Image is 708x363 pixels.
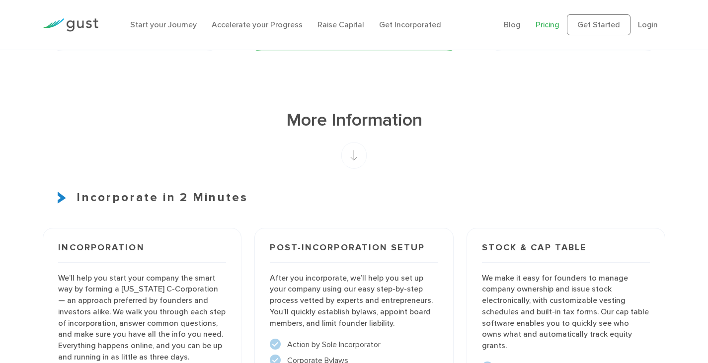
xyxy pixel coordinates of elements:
[270,243,438,263] h3: Post-incorporation setup
[43,189,665,207] h3: Incorporate in 2 Minutes
[43,18,98,32] img: Gust Logo
[504,20,521,29] a: Blog
[212,20,303,29] a: Accelerate your Progress
[567,14,630,35] a: Get Started
[130,20,197,29] a: Start your Journey
[482,243,650,263] h3: Stock & Cap Table
[638,20,658,29] a: Login
[270,273,438,329] p: After you incorporate, we’ll help you set up your company using our easy step-by-step process vet...
[58,273,226,363] p: We’ll help you start your company the smart way by forming a [US_STATE] C-Corporation — an approa...
[58,243,226,263] h3: Incorporation
[379,20,441,29] a: Get Incorporated
[317,20,364,29] a: Raise Capital
[58,192,70,204] img: Start Icon X2
[482,273,650,352] p: We make it easy for founders to manage company ownership and issue stock electronically, with cus...
[270,339,438,351] li: Action by Sole Incorporator
[43,108,665,132] h1: More Information
[536,20,559,29] a: Pricing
